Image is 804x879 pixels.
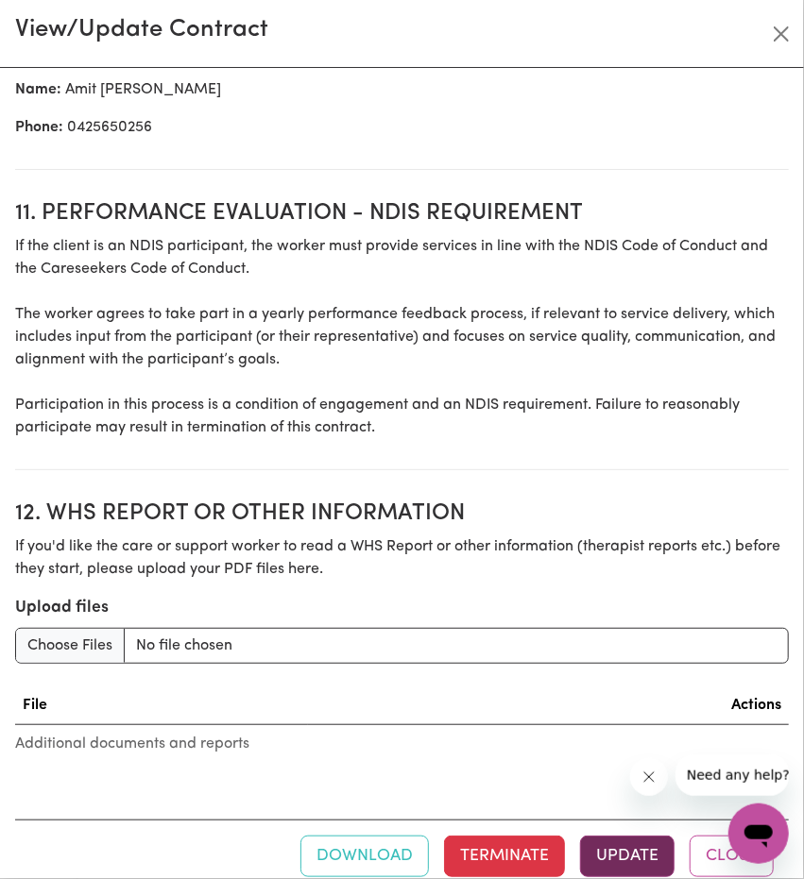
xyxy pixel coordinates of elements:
[15,82,61,97] b: Name:
[690,836,774,877] button: Close
[15,116,789,139] p: 0425650256
[15,120,63,135] b: Phone:
[676,754,789,796] iframe: Message from company
[15,15,268,44] h3: View/Update Contract
[15,725,789,763] caption: Additional documents and reports
[308,686,789,725] th: Actions
[15,78,789,101] p: Amit [PERSON_NAME]
[766,19,796,49] button: Close
[15,200,789,228] h2: 11. Performance evaluation - NDIS requirement
[15,686,308,725] th: File
[11,13,114,28] span: Need any help?
[15,500,789,528] h2: 12. WHS Report or Other Information
[300,836,429,877] button: Download contract
[580,836,675,877] button: Update
[630,758,668,796] iframe: Close message
[728,803,789,864] iframe: Button to launch messaging window
[444,836,565,877] button: Terminate this contract
[15,535,789,581] p: If you'd like the care or support worker to read a WHS Report or other information (therapist rep...
[15,235,789,439] p: If the client is an NDIS participant, the worker must provide services in line with the NDIS Code...
[15,596,109,620] label: Upload files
